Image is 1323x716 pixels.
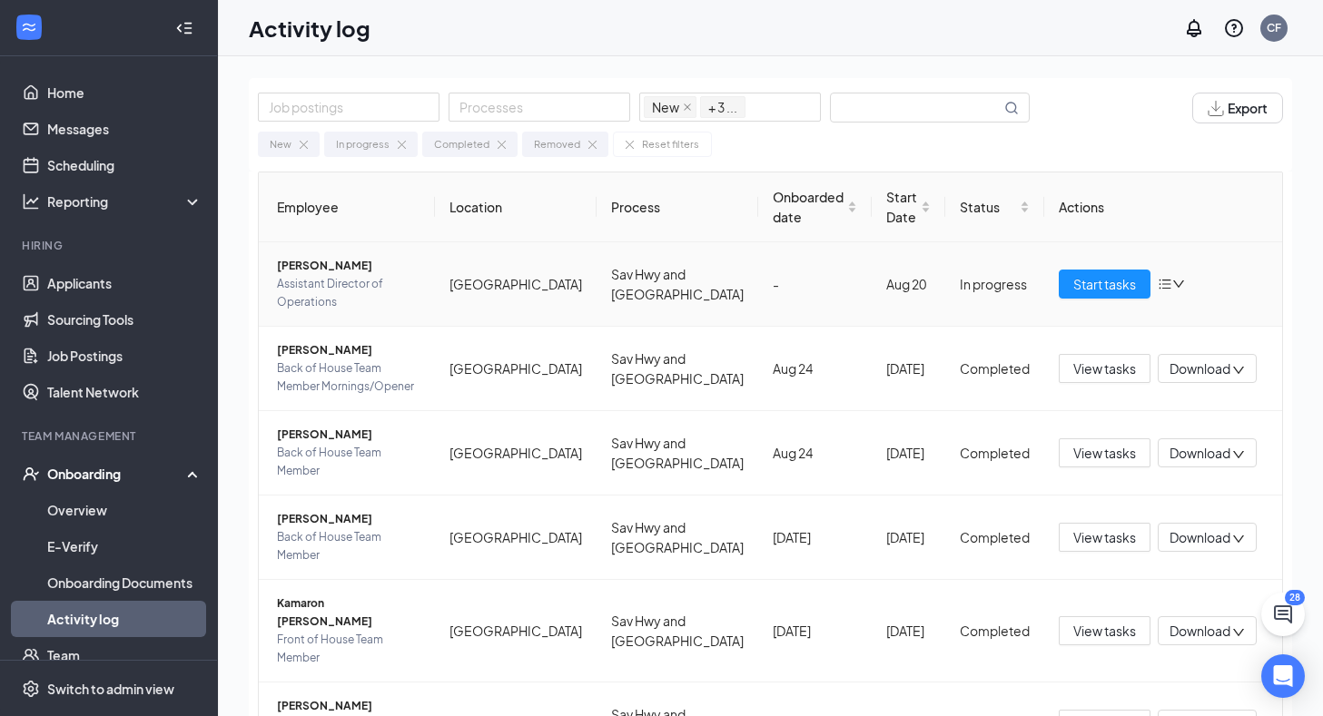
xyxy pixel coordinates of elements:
[277,257,420,275] span: [PERSON_NAME]
[1059,616,1150,645] button: View tasks
[1059,438,1150,467] button: View tasks
[277,426,420,444] span: [PERSON_NAME]
[700,96,745,118] span: + 3 ...
[22,465,40,483] svg: UserCheck
[945,172,1044,242] th: Status
[1044,172,1282,242] th: Actions
[886,621,931,641] div: [DATE]
[1073,443,1136,463] span: View tasks
[435,411,597,495] td: [GEOGRAPHIC_DATA]
[47,680,174,698] div: Switch to admin view
[1073,527,1136,547] span: View tasks
[47,637,202,673] a: Team
[435,172,597,242] th: Location
[597,172,758,242] th: Process
[435,327,597,411] td: [GEOGRAPHIC_DATA]
[597,327,758,411] td: Sav Hwy and [GEOGRAPHIC_DATA]
[960,443,1030,463] div: Completed
[1232,448,1245,461] span: down
[773,358,857,378] div: Aug 24
[886,187,917,227] span: Start Date
[1232,533,1245,545] span: down
[22,238,199,253] div: Hiring
[1272,603,1294,625] svg: ChatActive
[1228,102,1268,114] span: Export
[277,697,420,715] span: [PERSON_NAME]
[47,192,203,211] div: Reporting
[47,465,187,483] div: Onboarding
[534,136,580,152] div: Removed
[960,358,1030,378] div: Completed
[47,265,202,301] a: Applicants
[434,136,489,152] div: Completed
[644,96,696,118] span: New
[47,601,202,637] a: Activity log
[20,18,38,36] svg: WorkstreamLogo
[773,527,857,547] div: [DATE]
[1073,358,1136,378] span: View tasks
[1073,274,1136,294] span: Start tasks
[22,680,40,698] svg: Settings
[597,580,758,682] td: Sav Hwy and [GEOGRAPHIC_DATA]
[683,103,692,112] span: close
[47,111,202,147] a: Messages
[1059,523,1150,552] button: View tasks
[277,444,420,480] span: Back of House Team Member
[652,97,679,117] span: New
[1261,654,1305,698] div: Open Intercom Messenger
[773,274,857,294] div: -
[336,136,390,152] div: In progress
[22,192,40,211] svg: Analysis
[47,74,202,111] a: Home
[1170,528,1230,547] span: Download
[960,274,1030,294] div: In progress
[1267,20,1281,35] div: CF
[886,527,931,547] div: [DATE]
[435,580,597,682] td: [GEOGRAPHIC_DATA]
[277,528,420,564] span: Back of House Team Member
[47,301,202,338] a: Sourcing Tools
[47,147,202,183] a: Scheduling
[597,411,758,495] td: Sav Hwy and [GEOGRAPHIC_DATA]
[47,528,202,564] a: E-Verify
[773,621,857,641] div: [DATE]
[175,19,193,37] svg: Collapse
[1170,622,1230,641] span: Download
[277,510,420,528] span: [PERSON_NAME]
[872,172,945,242] th: Start Date
[277,631,420,667] span: Front of House Team Member
[249,13,370,44] h1: Activity log
[886,443,931,463] div: [DATE]
[1059,270,1150,299] button: Start tasks
[1232,364,1245,377] span: down
[1261,593,1305,636] button: ChatActive
[277,275,420,311] span: Assistant Director of Operations
[1183,17,1205,39] svg: Notifications
[277,594,420,631] span: Kamaron [PERSON_NAME]
[1232,626,1245,639] span: down
[1192,93,1283,123] button: Export
[277,359,420,396] span: Back of House Team Member Mornings/Opener
[773,187,844,227] span: Onboarded date
[47,492,202,528] a: Overview
[960,621,1030,641] div: Completed
[1285,590,1305,605] div: 28
[435,495,597,580] td: [GEOGRAPHIC_DATA]
[886,274,931,294] div: Aug 20
[597,242,758,327] td: Sav Hwy and [GEOGRAPHIC_DATA]
[1004,101,1019,115] svg: MagnifyingGlass
[277,341,420,359] span: [PERSON_NAME]
[270,136,291,152] div: New
[1223,17,1245,39] svg: QuestionInfo
[1172,278,1185,290] span: down
[773,443,857,463] div: Aug 24
[1073,621,1136,641] span: View tasks
[435,242,597,327] td: [GEOGRAPHIC_DATA]
[758,172,872,242] th: Onboarded date
[259,172,435,242] th: Employee
[1158,277,1172,291] span: bars
[47,374,202,410] a: Talent Network
[1170,444,1230,463] span: Download
[886,358,931,378] div: [DATE]
[708,97,737,117] span: + 3 ...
